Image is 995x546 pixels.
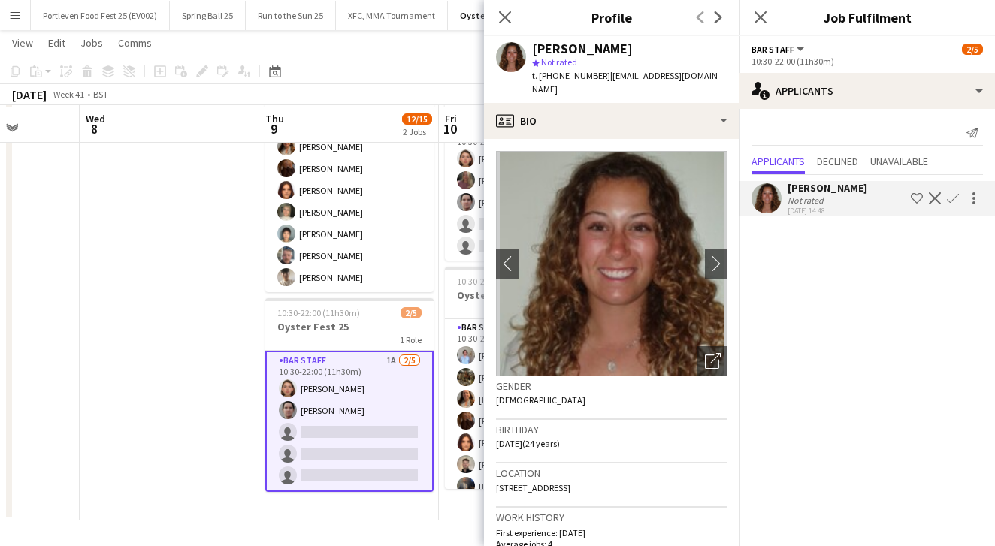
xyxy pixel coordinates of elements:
span: 8 [83,120,105,137]
span: 2/5 [401,307,422,318]
span: Unavailable [870,156,928,167]
span: Edit [48,36,65,50]
button: XFC, MMA Tournament [336,1,448,30]
span: Wed [86,112,105,125]
h3: Location [496,466,727,480]
app-job-card: 10:30-23:30 (13h)10/10Oyster Fest 251 RoleBar Staff10/1010:30-23:30 (13h)[PERSON_NAME][PERSON_NAM... [445,267,613,489]
div: Not rated [788,195,827,206]
span: 10:30-23:30 (13h) [457,276,522,287]
span: Week 41 [50,89,87,100]
span: 2/5 [962,44,983,55]
img: Crew avatar or photo [496,151,727,376]
span: t. [PHONE_NUMBER] [532,70,610,81]
a: Comms [112,33,158,53]
div: 2 Jobs [403,126,431,137]
div: 10:30-22:00 (11h30m) [752,56,983,67]
span: Thu [265,112,284,125]
div: Applicants [739,73,995,109]
h3: Job Fulfilment [739,8,995,27]
span: | [EMAIL_ADDRESS][DOMAIN_NAME] [532,70,722,95]
span: [STREET_ADDRESS] [496,482,570,493]
a: Jobs [74,33,109,53]
app-job-card: 10:30-22:00 (11h30m)3/5Oyster Fest 251 RoleBar Staff3A3/510:30-22:00 (11h30m)[PERSON_NAME][PERSON... [445,70,613,261]
span: [DEMOGRAPHIC_DATA] [496,394,585,406]
h3: Birthday [496,423,727,436]
button: Bar Staff [752,44,806,55]
h3: Gender [496,379,727,393]
span: Applicants [752,156,805,167]
span: 9 [263,120,284,137]
span: View [12,36,33,50]
h3: Work history [496,511,727,524]
a: View [6,33,39,53]
a: Edit [42,33,71,53]
h3: Profile [484,8,739,27]
app-card-role: Bar Staff1A2/510:30-22:00 (11h30m)[PERSON_NAME][PERSON_NAME] [265,351,434,492]
span: Declined [817,156,858,167]
div: Open photos pop-in [697,346,727,376]
app-card-role: [PERSON_NAME][PERSON_NAME][PERSON_NAME][PERSON_NAME][PERSON_NAME][PERSON_NAME][PERSON_NAME][PERSO... [265,45,434,292]
app-job-card: 10:30-22:00 (11h30m)2/5Oyster Fest 251 RoleBar Staff1A2/510:30-22:00 (11h30m)[PERSON_NAME][PERSON... [265,298,434,492]
span: Bar Staff [752,44,794,55]
h3: Oyster Fest 25 [445,288,613,302]
div: BST [93,89,108,100]
span: 1 Role [400,334,422,345]
span: [DATE] (24 years) [496,438,560,449]
span: 10:30-22:00 (11h30m) [277,307,360,318]
span: 1 Role [400,106,422,117]
span: Comms [118,36,152,50]
span: Jobs [80,36,103,50]
button: Spring Ball 25 [170,1,246,30]
p: First experience: [DATE] [496,527,727,538]
div: [DATE] 14:48 [788,206,867,216]
span: Not rated [541,56,577,68]
h3: Oyster Fest 25 [265,320,434,333]
span: 12/15 [402,113,432,125]
div: [DATE] [12,87,47,102]
app-card-role: Bar Staff3A3/510:30-22:00 (11h30m)[PERSON_NAME][PERSON_NAME][PERSON_NAME] [445,122,613,261]
div: Bio [484,103,739,139]
div: [PERSON_NAME] [788,181,867,195]
button: Oyster Fest 25 [448,1,532,30]
span: Fri [445,112,457,125]
button: Portleven Food Fest 25 (EV002) [31,1,170,30]
app-job-card: 10:30-23:30 (13h)10/10Oyster Fest 251 Role[PERSON_NAME][PERSON_NAME][PERSON_NAME][PERSON_NAME][PE... [265,70,434,292]
button: Run to the Sun 25 [246,1,336,30]
span: 10 [443,120,457,137]
div: [PERSON_NAME] [532,42,633,56]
